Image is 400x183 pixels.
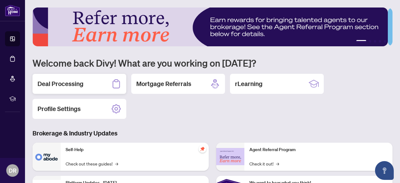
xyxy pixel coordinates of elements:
button: 4 [379,40,381,43]
img: Slide 0 [32,8,388,46]
button: 1 [356,40,366,43]
h2: rLearning [235,79,262,88]
button: 2 [369,40,371,43]
span: DR [9,166,17,175]
span: → [276,160,279,167]
span: pushpin [199,145,206,153]
h2: Profile Settings [37,104,81,113]
h1: Welcome back Divy! What are you working on [DATE]? [32,57,392,69]
h2: Deal Processing [37,79,83,88]
p: Self-Help [66,146,204,153]
p: Agent Referral Program [249,146,387,153]
h3: Brokerage & Industry Updates [32,129,392,138]
button: 5 [384,40,386,43]
h2: Mortgage Referrals [136,79,191,88]
span: → [115,160,118,167]
a: Check out these guides!→ [66,160,118,167]
button: Open asap [375,161,394,180]
a: Check it out!→ [249,160,279,167]
button: 3 [374,40,376,43]
img: Self-Help [32,143,61,171]
img: logo [5,5,20,16]
img: Agent Referral Program [216,148,244,165]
